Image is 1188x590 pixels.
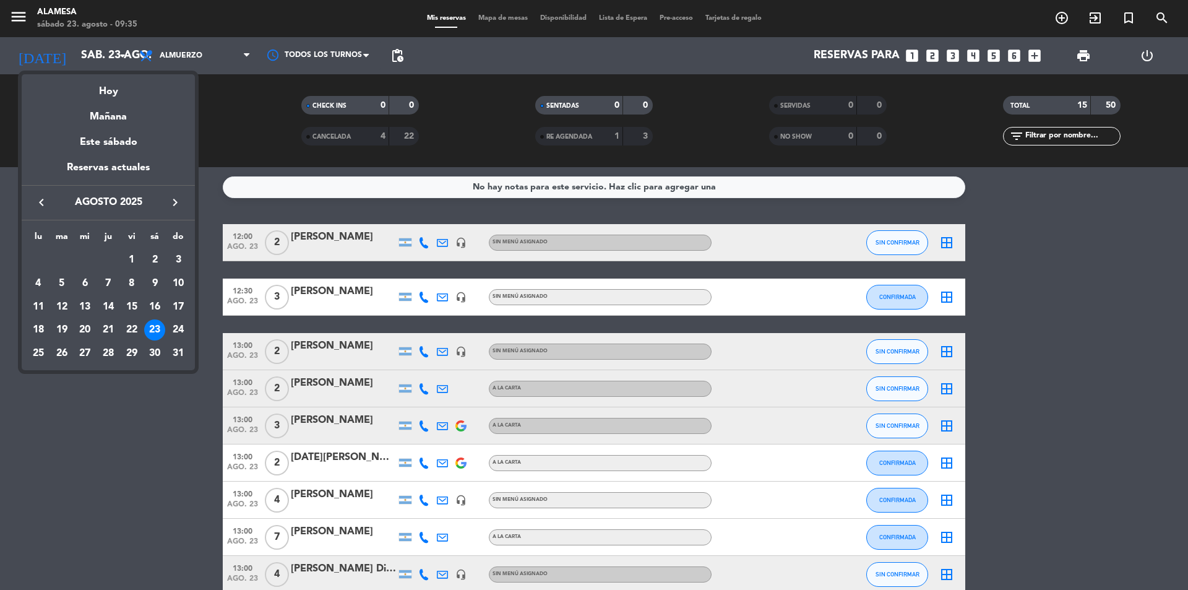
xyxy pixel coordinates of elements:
div: 14 [98,297,119,318]
div: Mañana [22,100,195,125]
td: 23 de agosto de 2025 [144,318,167,342]
div: 15 [121,297,142,318]
td: 8 de agosto de 2025 [120,272,144,295]
td: 21 de agosto de 2025 [97,318,120,342]
div: 2 [144,249,165,271]
td: 13 de agosto de 2025 [73,295,97,319]
td: 4 de agosto de 2025 [27,272,50,295]
td: 19 de agosto de 2025 [50,318,74,342]
td: 6 de agosto de 2025 [73,272,97,295]
div: Hoy [22,74,195,100]
th: jueves [97,230,120,249]
div: 10 [168,273,189,294]
span: agosto 2025 [53,194,164,210]
td: 10 de agosto de 2025 [166,272,190,295]
td: 31 de agosto de 2025 [166,342,190,365]
td: 27 de agosto de 2025 [73,342,97,365]
div: 18 [28,319,49,341]
td: 30 de agosto de 2025 [144,342,167,365]
td: 16 de agosto de 2025 [144,295,167,319]
td: 1 de agosto de 2025 [120,248,144,272]
td: 15 de agosto de 2025 [120,295,144,319]
th: sábado [144,230,167,249]
div: 17 [168,297,189,318]
button: keyboard_arrow_left [30,194,53,210]
div: Reservas actuales [22,160,195,185]
div: 22 [121,319,142,341]
th: viernes [120,230,144,249]
div: 16 [144,297,165,318]
td: AGO. [27,248,120,272]
div: 19 [51,319,72,341]
div: 24 [168,319,189,341]
div: 1 [121,249,142,271]
td: 25 de agosto de 2025 [27,342,50,365]
div: 21 [98,319,119,341]
td: 22 de agosto de 2025 [120,318,144,342]
i: keyboard_arrow_right [168,195,183,210]
div: 6 [74,273,95,294]
div: 11 [28,297,49,318]
div: 31 [168,343,189,364]
div: 26 [51,343,72,364]
td: 3 de agosto de 2025 [166,248,190,272]
div: 13 [74,297,95,318]
div: 27 [74,343,95,364]
td: 18 de agosto de 2025 [27,318,50,342]
div: 7 [98,273,119,294]
td: 28 de agosto de 2025 [97,342,120,365]
td: 20 de agosto de 2025 [73,318,97,342]
td: 29 de agosto de 2025 [120,342,144,365]
div: 29 [121,343,142,364]
th: miércoles [73,230,97,249]
td: 5 de agosto de 2025 [50,272,74,295]
th: domingo [166,230,190,249]
div: 12 [51,297,72,318]
div: 28 [98,343,119,364]
div: 3 [168,249,189,271]
th: lunes [27,230,50,249]
div: 4 [28,273,49,294]
td: 12 de agosto de 2025 [50,295,74,319]
div: Este sábado [22,125,195,160]
td: 26 de agosto de 2025 [50,342,74,365]
div: 25 [28,343,49,364]
td: 11 de agosto de 2025 [27,295,50,319]
div: 9 [144,273,165,294]
td: 2 de agosto de 2025 [144,248,167,272]
td: 9 de agosto de 2025 [144,272,167,295]
td: 14 de agosto de 2025 [97,295,120,319]
i: keyboard_arrow_left [34,195,49,210]
td: 17 de agosto de 2025 [166,295,190,319]
div: 30 [144,343,165,364]
div: 8 [121,273,142,294]
th: martes [50,230,74,249]
td: 24 de agosto de 2025 [166,318,190,342]
div: 20 [74,319,95,341]
button: keyboard_arrow_right [164,194,186,210]
div: 5 [51,273,72,294]
div: 23 [144,319,165,341]
td: 7 de agosto de 2025 [97,272,120,295]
